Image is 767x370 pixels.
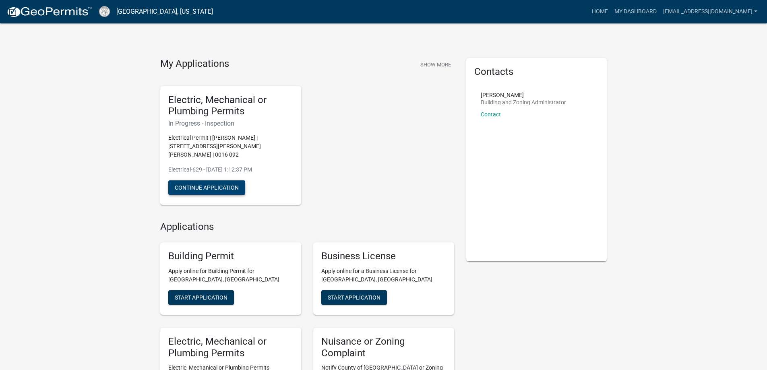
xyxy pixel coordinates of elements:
button: Start Application [321,290,387,305]
h6: In Progress - Inspection [168,120,293,127]
a: Contact [481,111,501,118]
p: [PERSON_NAME] [481,92,566,98]
img: Cook County, Georgia [99,6,110,17]
h4: Applications [160,221,454,233]
h5: Electric, Mechanical or Plumbing Permits [168,94,293,118]
span: Start Application [328,294,380,300]
p: Apply online for Building Permit for [GEOGRAPHIC_DATA], [GEOGRAPHIC_DATA] [168,267,293,284]
h5: Nuisance or Zoning Complaint [321,336,446,359]
p: Electrical-629 - [DATE] 1:12:37 PM [168,165,293,174]
a: [GEOGRAPHIC_DATA], [US_STATE] [116,5,213,19]
button: Start Application [168,290,234,305]
a: My Dashboard [611,4,660,19]
p: Apply online for a Business License for [GEOGRAPHIC_DATA], [GEOGRAPHIC_DATA] [321,267,446,284]
a: Home [589,4,611,19]
h5: Building Permit [168,250,293,262]
p: Building and Zoning Administrator [481,99,566,105]
button: Continue Application [168,180,245,195]
button: Show More [417,58,454,71]
h4: My Applications [160,58,229,70]
span: Start Application [175,294,227,300]
h5: Business License [321,250,446,262]
a: [EMAIL_ADDRESS][DOMAIN_NAME] [660,4,761,19]
h5: Contacts [474,66,599,78]
h5: Electric, Mechanical or Plumbing Permits [168,336,293,359]
p: Electrical Permit | [PERSON_NAME] | [STREET_ADDRESS][PERSON_NAME][PERSON_NAME] | 0016 092 [168,134,293,159]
